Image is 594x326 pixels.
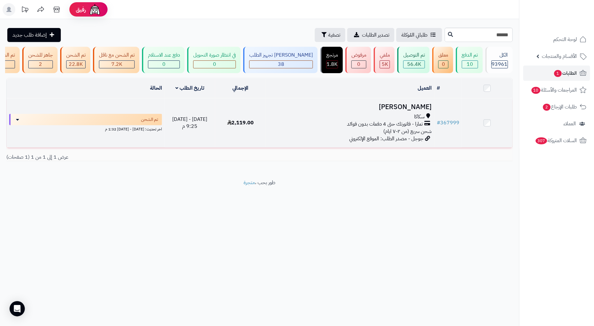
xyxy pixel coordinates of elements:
[455,47,484,73] a: تم الدفع 10
[2,154,260,161] div: عرض 1 إلى 1 من 1 (1 صفحات)
[194,61,236,68] div: 0
[162,60,166,68] span: 0
[404,61,425,68] div: 56415
[12,31,47,39] span: إضافة طلب جديد
[148,61,180,68] div: 0
[532,87,541,94] span: 10
[437,84,440,92] a: #
[380,61,390,68] div: 4954
[351,52,366,59] div: مرفوض
[442,60,445,68] span: 0
[319,47,344,73] a: مرتجع 1.8K
[59,47,92,73] a: تم الشحن 22.8K
[491,52,508,59] div: الكل
[88,3,101,16] img: ai-face.png
[66,52,86,59] div: تم الشحن
[382,60,388,68] span: 5K
[396,28,442,42] a: طلباتي المُوكلة
[250,61,313,68] div: 38
[551,18,588,31] img: logo-2.png
[438,52,449,59] div: معلق
[414,113,425,121] span: سكاكا
[492,60,508,68] span: 93961
[67,61,85,68] div: 22826
[28,52,53,59] div: جاهز للشحن
[380,52,390,59] div: ملغي
[357,60,361,68] span: 0
[9,125,162,132] div: اخر تحديث: [DATE] - [DATE] 1:32 م
[227,119,254,127] span: 2,119.00
[437,119,440,127] span: #
[418,84,432,92] a: العميل
[213,60,216,68] span: 0
[536,137,547,144] span: 307
[523,82,590,98] a: المراجعات والأسئلة10
[531,86,577,94] span: المراجعات والأسئلة
[92,47,141,73] a: تم الشحن مع ناقل 7.2K
[186,47,242,73] a: في انتظار صورة التحويل 0
[437,119,459,127] a: #367999
[328,31,340,39] span: تصفية
[523,32,590,47] a: لوحة التحكم
[141,116,158,123] span: تم الشحن
[268,103,432,111] h3: [PERSON_NAME]
[29,61,53,68] div: 2
[244,179,255,186] a: متجرة
[542,52,577,61] span: الأقسام والمنتجات
[362,31,389,39] span: تصدير الطلبات
[99,61,134,68] div: 7223
[17,3,33,17] a: تحديثات المنصة
[148,52,180,59] div: دفع عند الاستلام
[111,60,122,68] span: 7.2K
[542,102,577,111] span: طلبات الإرجاع
[396,47,431,73] a: تم التوصيل 56.4K
[99,52,135,59] div: تم الشحن مع ناقل
[39,60,42,68] span: 2
[327,60,338,68] span: 1.8K
[352,61,366,68] div: 0
[523,66,590,81] a: الطلبات1
[242,47,319,73] a: [PERSON_NAME] تجهيز الطلب 38
[523,133,590,148] a: السلات المتروكة307
[554,35,577,44] span: لوحة التحكم
[523,99,590,114] a: طلبات الإرجاع2
[344,47,372,73] a: مرفوض 0
[462,61,478,68] div: 10
[543,104,551,111] span: 2
[484,47,514,73] a: الكل93961
[175,84,204,92] a: تاريخ الطلب
[554,70,562,77] span: 1
[349,135,423,142] span: جوجل - مصدر الطلب: الموقع الإلكتروني
[431,47,455,73] a: معلق 0
[347,121,423,128] span: تمارا - فاتورتك حتى 4 دفعات بدون فوائد
[564,119,576,128] span: العملاء
[383,128,432,135] span: شحن سريع (من ٢-٧ ايام)
[535,136,577,145] span: السلات المتروكة
[173,115,208,130] span: [DATE] - [DATE] 9:25 م
[141,47,186,73] a: دفع عند الاستلام 0
[150,84,162,92] a: الحالة
[193,52,236,59] div: في انتظار صورة التحويل
[249,52,313,59] div: [PERSON_NAME] تجهيز الطلب
[462,52,478,59] div: تم الدفع
[233,84,249,92] a: الإجمالي
[278,60,284,68] span: 38
[439,61,448,68] div: 0
[372,47,396,73] a: ملغي 5K
[403,52,425,59] div: تم التوصيل
[554,69,577,78] span: الطلبات
[347,28,394,42] a: تصدير الطلبات
[10,301,25,316] div: Open Intercom Messenger
[315,28,345,42] button: تصفية
[21,47,59,73] a: جاهز للشحن 2
[7,28,61,42] a: إضافة طلب جديد
[401,31,428,39] span: طلباتي المُوكلة
[69,60,83,68] span: 22.8K
[76,6,86,13] span: رفيق
[326,52,338,59] div: مرتجع
[523,116,590,131] a: العملاء
[467,60,473,68] span: 10
[327,61,338,68] div: 1801
[407,60,421,68] span: 56.4K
